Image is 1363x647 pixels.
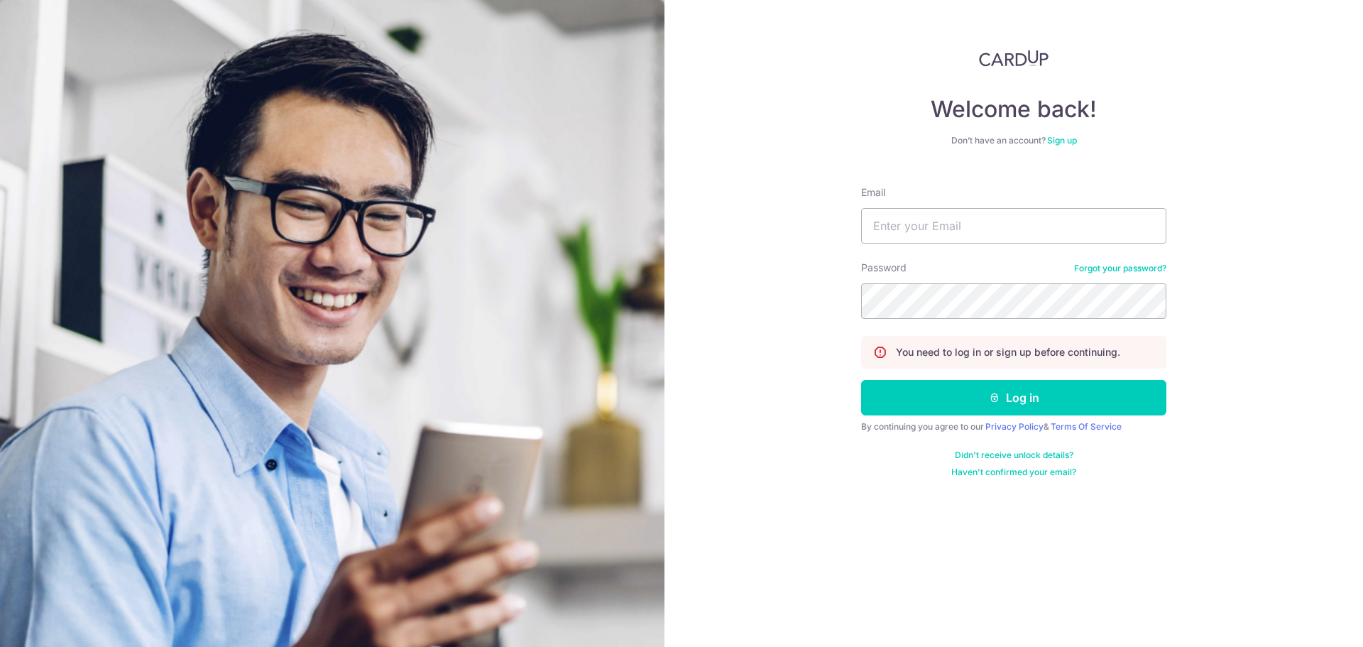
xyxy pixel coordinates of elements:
a: Didn't receive unlock details? [955,450,1073,461]
div: Don’t have an account? [861,135,1166,146]
a: Haven't confirmed your email? [951,467,1076,478]
h4: Welcome back! [861,95,1166,124]
input: Enter your Email [861,208,1166,244]
a: Terms Of Service [1051,421,1122,432]
button: Log in [861,380,1166,415]
p: You need to log in or sign up before continuing. [896,345,1120,359]
a: Privacy Policy [985,421,1044,432]
a: Forgot your password? [1074,263,1166,274]
div: By continuing you agree to our & [861,421,1166,433]
a: Sign up [1047,135,1077,146]
label: Password [861,261,907,275]
img: CardUp Logo [979,50,1049,67]
label: Email [861,185,885,200]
